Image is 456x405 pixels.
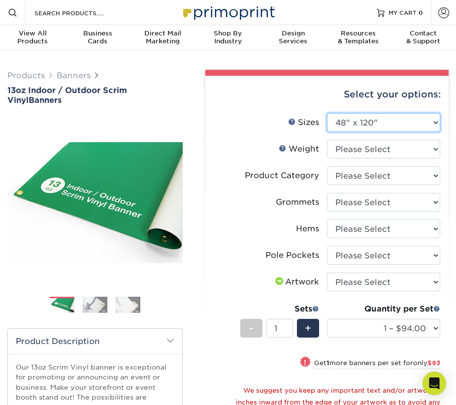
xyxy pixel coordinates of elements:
a: Products [7,71,45,80]
span: only [413,359,440,367]
img: Banners 03 [116,297,140,313]
div: Pole Pockets [265,249,319,261]
div: Services [261,30,326,45]
a: BusinessCards [65,25,130,51]
div: Industry [195,30,261,45]
div: Product Category [245,170,319,182]
img: Primoprint [179,1,277,23]
h1: Banners [7,86,183,104]
span: - [249,321,254,336]
span: + [305,321,311,336]
div: Quantity per Set [327,303,440,315]
img: Banners 01 [50,297,74,314]
div: Open Intercom Messenger [423,372,446,395]
span: Direct Mail [130,30,195,37]
span: Resources [326,30,391,37]
span: Business [65,30,130,37]
div: Weight [279,143,319,155]
div: Cards [65,30,130,45]
a: Contact& Support [391,25,456,51]
div: Select your options: [213,76,441,113]
strong: 1 [326,359,329,367]
span: MY CART [389,8,417,17]
div: Sizes [288,117,319,128]
span: Design [261,30,326,37]
span: 13oz Indoor / Outdoor Scrim Vinyl [7,86,127,104]
span: 0 [419,9,423,16]
small: Get more banners per set for [314,359,440,369]
a: DesignServices [261,25,326,51]
a: Direct MailMarketing [130,25,195,51]
div: Hems [296,223,319,235]
div: Artwork [273,276,319,288]
span: Contact [391,30,456,37]
span: ! [304,358,306,368]
div: Sets [240,303,319,315]
img: Banners 02 [83,297,107,313]
a: Resources& Templates [326,25,391,51]
div: Grommets [276,196,319,208]
div: & Support [391,30,456,45]
a: 13oz Indoor / Outdoor Scrim VinylBanners [7,86,183,104]
span: $93 [427,359,440,367]
div: & Templates [326,30,391,45]
input: SEARCH PRODUCTS..... [33,7,130,19]
a: Banners [57,71,91,80]
div: Marketing [130,30,195,45]
a: Shop ByIndustry [195,25,261,51]
span: Shop By [195,30,261,37]
img: 13oz Indoor / Outdoor Scrim Vinyl 01 [7,142,183,263]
